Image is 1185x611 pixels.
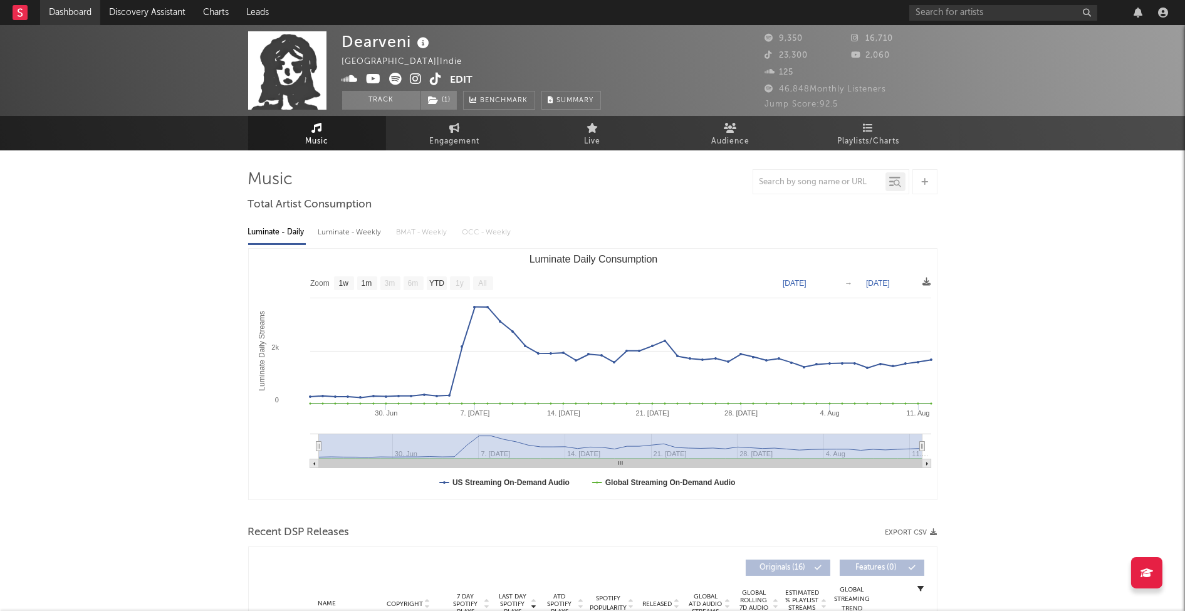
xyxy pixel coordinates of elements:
text: Zoom [310,279,330,288]
text: 11.… [912,450,928,457]
text: 4. Aug [820,409,839,417]
span: Recent DSP Releases [248,525,350,540]
a: Music [248,116,386,150]
div: Name [286,599,368,608]
text: 1w [338,279,348,288]
span: Originals ( 16 ) [754,564,812,572]
text: YTD [429,279,444,288]
span: Features ( 0 ) [848,564,906,572]
span: 125 [765,68,794,76]
input: Search for artists [909,5,1097,21]
text: 6m [407,279,418,288]
button: Features(0) [840,560,924,576]
span: Engagement [430,134,480,149]
text: 7. [DATE] [460,409,489,417]
div: Dearveni [342,31,433,52]
a: Audience [662,116,800,150]
span: Total Artist Consumption [248,197,372,212]
span: 9,350 [765,34,803,43]
text: 28. [DATE] [724,409,758,417]
span: Live [585,134,601,149]
button: Export CSV [885,529,937,536]
text: 3m [384,279,395,288]
text: 14. [DATE] [546,409,580,417]
text: 11. Aug [906,409,929,417]
span: 2,060 [851,51,890,60]
span: Jump Score: 92.5 [765,100,838,108]
span: 23,300 [765,51,808,60]
svg: Luminate Daily Consumption [249,249,937,499]
button: Originals(16) [746,560,830,576]
text: All [478,279,486,288]
div: [GEOGRAPHIC_DATA] | Indie [342,55,477,70]
a: Playlists/Charts [800,116,937,150]
span: Summary [557,97,594,104]
input: Search by song name or URL [753,177,885,187]
text: Luminate Daily Streams [257,311,266,390]
div: Luminate - Daily [248,222,306,243]
text: 21. [DATE] [635,409,669,417]
a: Engagement [386,116,524,150]
span: ( 1 ) [420,91,457,110]
text: 0 [274,396,278,404]
div: Luminate - Weekly [318,222,384,243]
button: Summary [541,91,601,110]
text: Global Streaming On-Demand Audio [605,478,735,487]
span: Copyright [387,600,423,608]
button: Track [342,91,420,110]
span: Benchmark [481,93,528,108]
text: 2k [271,343,279,351]
text: → [845,279,852,288]
text: [DATE] [783,279,807,288]
button: (1) [421,91,457,110]
span: 16,710 [851,34,893,43]
text: 1y [456,279,464,288]
span: Music [305,134,328,149]
span: 46,848 Monthly Listeners [765,85,887,93]
text: Luminate Daily Consumption [529,254,657,264]
text: US Streaming On-Demand Audio [452,478,570,487]
span: Audience [711,134,749,149]
a: Live [524,116,662,150]
a: Benchmark [463,91,535,110]
text: [DATE] [866,279,890,288]
button: Edit [451,73,473,88]
text: 1m [361,279,372,288]
span: Released [643,600,672,608]
span: Playlists/Charts [837,134,899,149]
text: 30. Jun [375,409,397,417]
